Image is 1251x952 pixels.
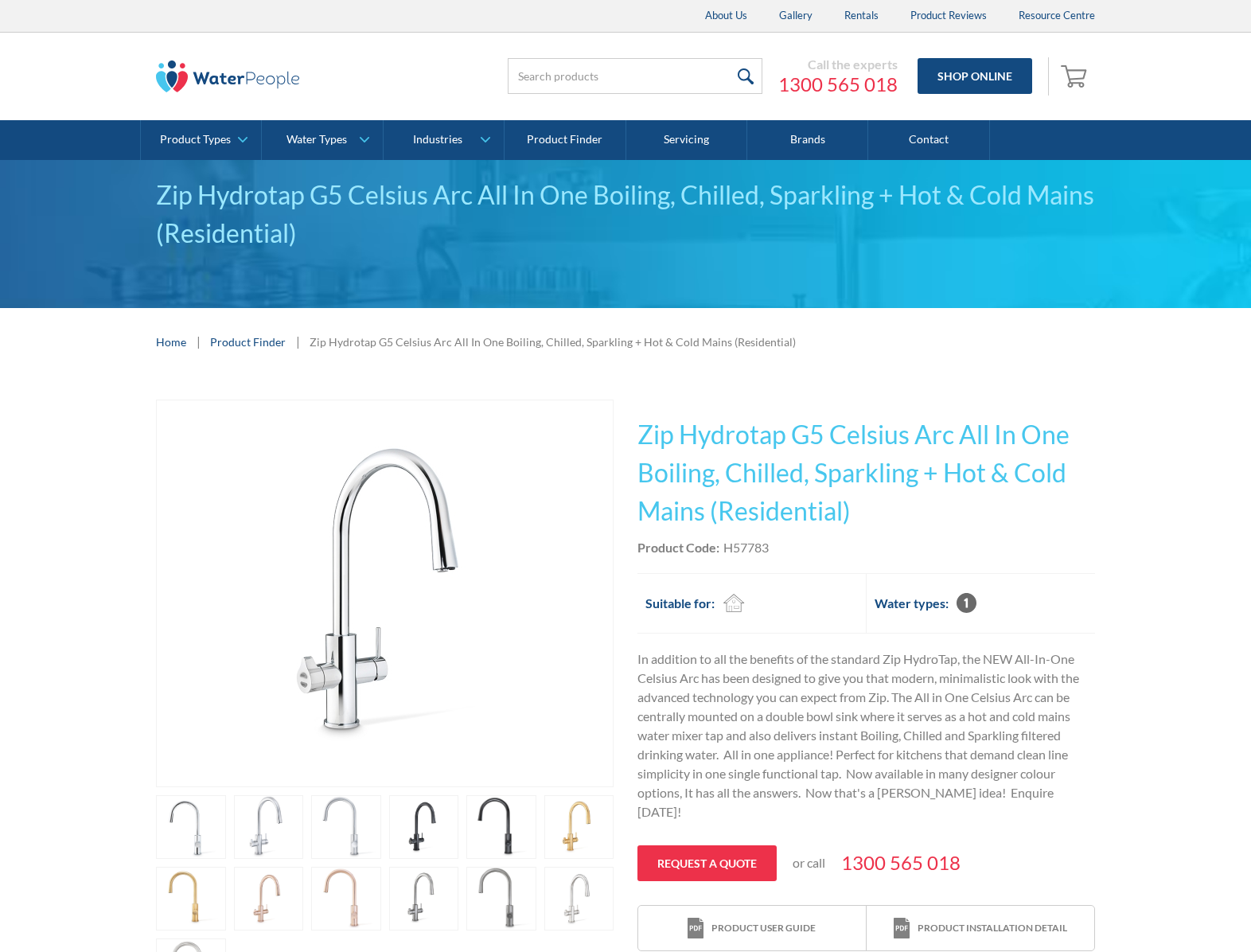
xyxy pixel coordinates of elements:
a: open lightbox [466,795,536,859]
a: open lightbox [466,867,536,931]
img: The Water People [156,60,299,92]
div: Zip Hydrotap G5 Celsius Arc All In One Boiling, Chilled, Sparkling + Hot & Cold Mains (Residential) [156,176,1095,252]
a: open lightbox [156,867,226,931]
a: open lightbox [389,867,459,931]
div: Industries [413,133,462,146]
div: | [194,332,202,351]
h2: Suitable for: [645,594,715,613]
div: Product Types [160,133,231,146]
div: Product user guide [711,921,816,935]
strong: Product Code: [637,540,719,555]
a: Servicing [626,120,747,160]
a: Shop Online [918,58,1032,94]
h2: Water types: [875,594,949,613]
a: open lightbox [156,795,226,859]
div: Zip Hydrotap G5 Celsius Arc All In One Boiling, Chilled, Sparkling + Hot & Cold Mains (Residential) [310,334,796,350]
div: H57783 [723,538,769,557]
a: Industries [384,120,504,160]
input: Search products [508,58,762,94]
p: or call [793,853,825,872]
h1: Zip Hydrotap G5 Celsius Arc All In One Boiling, Chilled, Sparkling + Hot & Cold Mains (Residential) [637,416,1095,530]
a: Product Finder [210,334,286,350]
a: Brands [747,120,868,160]
a: open lightbox [234,795,304,859]
a: open lightbox [311,867,381,931]
div: Call the experts [778,57,898,72]
a: Product Finder [505,120,625,160]
img: print icon [894,918,910,939]
img: shopping cart [1061,63,1091,88]
a: 1300 565 018 [778,72,898,96]
a: Water Types [262,120,382,160]
a: print iconProduct user guide [638,906,866,951]
a: open lightbox [544,795,614,859]
a: Product Types [141,120,261,160]
div: | [294,332,302,351]
img: Zip Hydrotap G5 Celsius Arc All In One Boiling, Chilled, Sparkling + Hot & Cold Mains (Residential) [227,400,543,786]
a: open lightbox [389,795,459,859]
a: Request a quote [637,845,777,881]
a: Contact [868,120,989,160]
div: Water Types [286,133,347,146]
div: Product installation detail [918,921,1067,935]
a: open lightbox [311,795,381,859]
a: open lightbox [544,867,614,931]
a: Open empty cart [1057,57,1095,96]
a: open lightbox [156,400,614,787]
a: print iconProduct installation detail [867,906,1094,951]
a: 1300 565 018 [841,849,961,877]
p: In addition to all the benefits of the standard Zip HydroTap, the NEW All-In-One Celsius Arc has ... [637,650,1095,821]
a: open lightbox [234,867,304,931]
img: print icon [688,918,703,939]
a: Home [156,334,186,350]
